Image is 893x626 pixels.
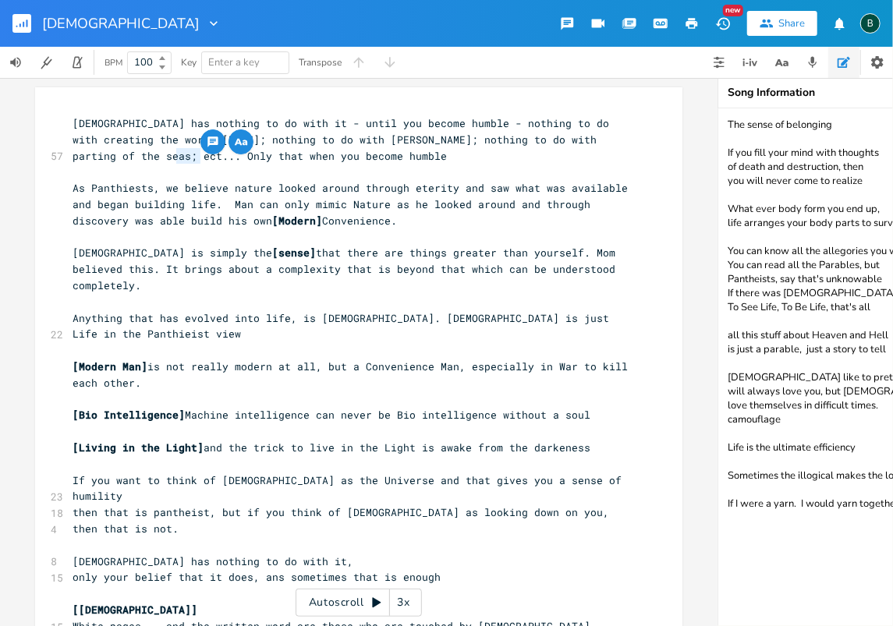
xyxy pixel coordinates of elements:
span: Machine intelligence can never be Bio intelligence without a soul [73,408,590,422]
span: [DEMOGRAPHIC_DATA] is simply the that there are things greater than yourself. Mom believed this. ... [73,246,622,292]
div: Share [778,16,805,30]
div: BruCe [860,13,881,34]
span: then that is not. [73,522,179,536]
span: then that is pantheist, but if you think of [DEMOGRAPHIC_DATA] as looking down on you, [73,505,609,519]
div: Autoscroll [296,589,422,617]
button: B [860,5,881,41]
button: Share [747,11,817,36]
span: [DEMOGRAPHIC_DATA] has nothing to do with it - until you become humble - nothing to do with creat... [73,116,615,163]
button: New [707,9,739,37]
span: [sense] [272,246,316,260]
div: Transpose [299,58,342,67]
span: is not really modern at all, but a Convenience Man, especially in War to kill each other. [73,359,634,390]
span: Anything that has evolved into life, is [DEMOGRAPHIC_DATA]. [DEMOGRAPHIC_DATA] is just Life in th... [73,311,615,341]
span: [Modern Man] [73,359,147,373]
span: [[DEMOGRAPHIC_DATA]] [73,603,197,617]
span: If you want to think of [DEMOGRAPHIC_DATA] as the Universe and that gives you a sense of humility [73,473,628,504]
span: [Modern] [272,214,322,228]
span: Enter a key [208,55,260,69]
div: 3x [390,589,418,617]
span: [Living in the Light] [73,440,204,454]
span: [DEMOGRAPHIC_DATA] has nothing to do with it, [73,554,353,568]
div: New [723,5,743,16]
span: [DEMOGRAPHIC_DATA] [42,16,200,30]
div: BPM [105,58,122,67]
span: [Bio Intelligence] [73,408,185,422]
div: Key [181,58,197,67]
span: only your belief that it does, ans sometimes that is enough [73,570,441,584]
span: As Panthiests, we believe nature looked around through eterity and saw what was available and beg... [73,181,634,228]
span: and the trick to live in the Light is awake from the darkeness [73,440,590,454]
